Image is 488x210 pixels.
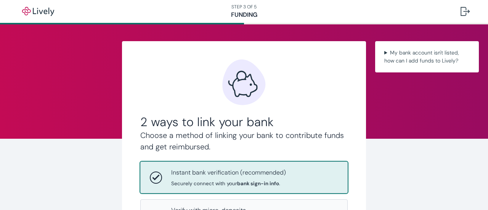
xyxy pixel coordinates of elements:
[17,7,59,16] img: Lively
[171,168,286,177] p: Instant bank verification (recommended)
[171,180,286,187] span: Securely connect with your .
[141,162,347,193] button: Instant bank verificationInstant bank verification (recommended)Securely connect with yourbank si...
[150,172,162,184] svg: Instant bank verification
[140,130,348,152] h4: Choose a method of linking your bank to contribute funds and get reimbursed.
[381,47,473,66] summary: My bank account isn't listed, how can I add funds to Lively?
[237,180,279,187] strong: bank sign-in info
[140,114,348,130] h2: 2 ways to link your bank
[454,2,476,21] button: Log out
